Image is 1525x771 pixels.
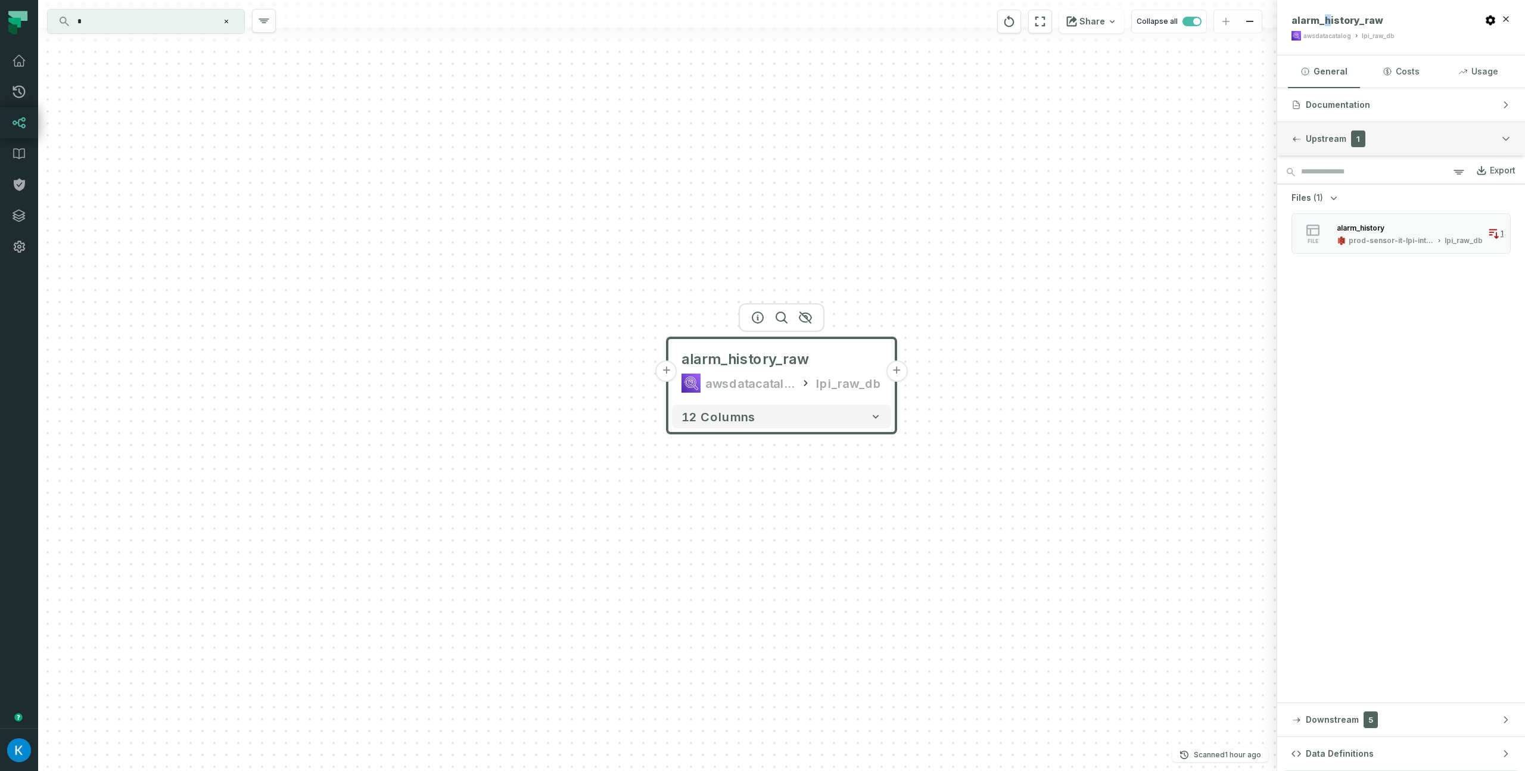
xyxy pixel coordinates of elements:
[681,409,755,424] span: 12 columns
[1306,714,1359,726] span: Downstream
[1225,750,1261,759] relative-time: Aug 25, 2025, 3:01 PM GMT+3
[1445,236,1483,245] div: lpi_raw_db
[1337,223,1384,232] div: alarm_history
[705,374,795,393] div: awsdatacatalog
[816,374,882,393] div: lpi_raw_db
[1306,133,1346,145] span: Upstream
[13,712,24,723] div: Tooltip anchor
[681,350,809,369] span: alarm_history_raw
[1303,32,1351,41] div: awsdatacatalog
[1277,703,1525,736] button: Downstream5
[1291,14,1383,26] span: alarm_history_raw
[1365,55,1437,88] button: Costs
[1362,32,1395,41] div: lpi_raw_db
[1291,192,1340,204] button: Files(1)
[1306,748,1374,760] span: Data Definitions
[1291,192,1311,204] span: Files
[1059,10,1124,33] button: Share
[1238,10,1262,33] button: zoom out
[1466,162,1515,182] a: Export
[1314,192,1323,204] span: (1)
[1194,749,1261,761] p: Scanned
[1364,711,1378,728] span: 5
[1442,55,1514,88] button: Usage
[1277,88,1525,122] button: Documentation
[1308,238,1318,244] span: file
[1291,213,1511,254] button: fileprod-sensor-it-lpi-internal-rawlpi_raw_db1
[1501,229,1504,238] span: 1
[220,15,232,27] button: Clear search query
[1490,165,1515,176] div: Export
[1131,10,1207,33] button: Collapse all
[1172,748,1268,762] button: Scanned[DATE] 3:01:47 PM
[1277,122,1525,156] button: Upstream1
[1277,737,1525,770] button: Data Definitions
[1349,236,1434,245] div: prod-sensor-it-lpi-internal-raw
[1351,130,1365,147] span: 1
[886,360,907,382] button: +
[1306,99,1370,111] span: Documentation
[656,360,677,382] button: +
[7,738,31,762] img: avatar of Kosta Shougaev
[1288,55,1360,88] button: General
